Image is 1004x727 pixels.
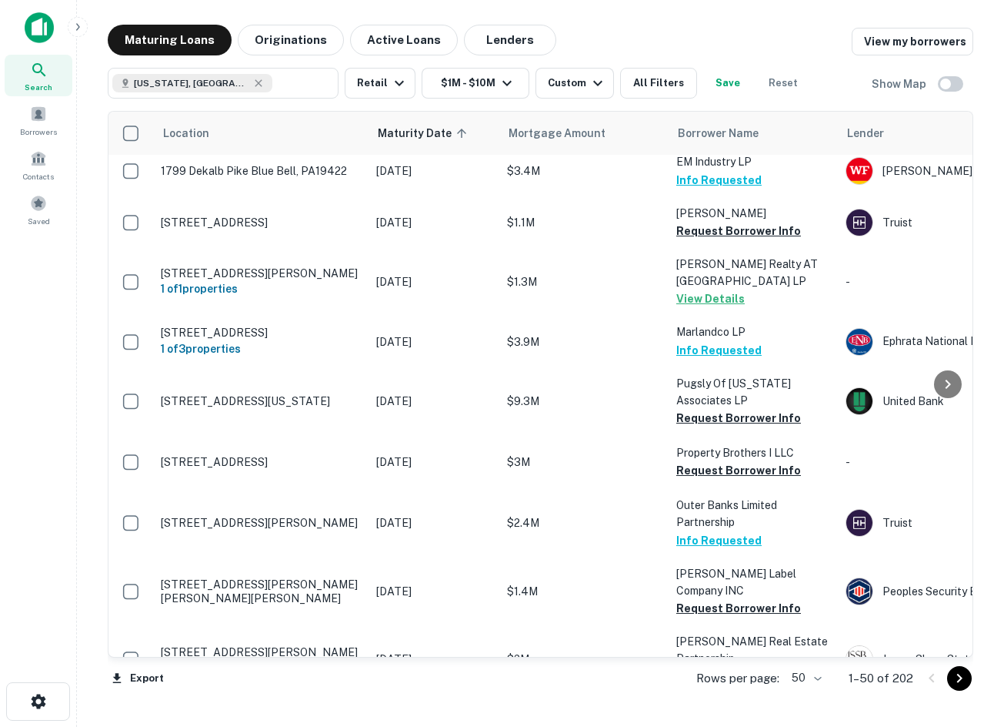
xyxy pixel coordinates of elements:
[852,28,973,55] a: View my borrowers
[161,578,361,605] p: [STREET_ADDRESS][PERSON_NAME][PERSON_NAME][PERSON_NAME]
[378,124,472,142] span: Maturity Date
[759,68,808,99] button: Reset
[846,578,872,605] img: picture
[23,170,54,183] span: Contacts
[676,222,801,240] button: Request Borrower Info
[422,68,529,99] button: $1M - $10M
[5,189,72,230] a: Saved
[676,153,830,170] p: EM Industry LP
[507,651,661,668] p: $2M
[162,124,209,142] span: Location
[369,112,499,155] th: Maturity Date
[927,554,1004,628] iframe: Chat Widget
[5,55,72,96] a: Search
[161,645,361,673] p: [STREET_ADDRESS][PERSON_NAME][PERSON_NAME]
[376,514,492,531] p: [DATE]
[507,514,661,531] p: $2.4M
[872,75,929,92] h6: Show Map
[676,444,830,461] p: Property Brothers I LLC
[161,455,361,469] p: [STREET_ADDRESS]
[676,599,801,618] button: Request Borrower Info
[507,393,661,410] p: $9.3M
[849,669,913,688] p: 1–50 of 202
[376,651,492,668] p: [DATE]
[161,280,361,297] h6: 1 of 1 properties
[108,25,232,55] button: Maturing Loans
[947,666,972,691] button: Go to next page
[350,25,458,55] button: Active Loans
[846,209,872,236] img: picture
[499,112,669,155] th: Mortgage Amount
[669,112,838,155] th: Borrower Name
[25,12,54,43] img: capitalize-icon.png
[846,158,872,184] img: picture
[161,394,361,408] p: [STREET_ADDRESS][US_STATE]
[620,68,697,99] button: All Filters
[161,266,361,280] p: [STREET_ADDRESS][PERSON_NAME]
[161,164,361,178] p: 1799 Dekalb Pike Blue Bell, PA19422
[676,375,830,409] p: Pugsly Of [US_STATE] Associates LP
[676,290,745,308] button: View Details
[20,126,57,138] span: Borrowers
[678,124,759,142] span: Borrower Name
[345,68,415,99] button: Retail
[548,74,607,92] div: Custom
[108,667,168,690] button: Export
[676,256,830,290] p: [PERSON_NAME] Realty AT [GEOGRAPHIC_DATA] LP
[676,409,801,427] button: Request Borrower Info
[676,633,830,667] p: [PERSON_NAME] Real Estate Partnership
[676,171,762,189] button: Info Requested
[5,99,72,141] a: Borrowers
[464,25,556,55] button: Lenders
[161,216,361,229] p: [STREET_ADDRESS]
[161,326,361,340] p: [STREET_ADDRESS]
[846,646,872,672] img: picture
[161,516,361,530] p: [STREET_ADDRESS][PERSON_NAME]
[153,112,369,155] th: Location
[703,68,752,99] button: Save your search to get updates of matches that match your search criteria.
[507,214,661,231] p: $1.1M
[376,162,492,179] p: [DATE]
[161,340,361,357] h6: 1 of 3 properties
[535,68,614,99] button: Custom
[676,341,762,360] button: Info Requested
[676,565,830,599] p: [PERSON_NAME] Label Company INC
[507,583,661,600] p: $1.4M
[507,333,661,350] p: $3.9M
[28,215,50,227] span: Saved
[676,461,801,480] button: Request Borrower Info
[696,669,779,688] p: Rows per page:
[507,273,661,290] p: $1.3M
[376,214,492,231] p: [DATE]
[5,144,72,186] a: Contacts
[846,510,872,536] img: picture
[376,333,492,350] p: [DATE]
[847,124,884,142] span: Lender
[786,667,824,689] div: 50
[676,531,762,550] button: Info Requested
[376,393,492,410] p: [DATE]
[376,454,492,471] p: [DATE]
[676,205,830,222] p: [PERSON_NAME]
[507,454,661,471] p: $3M
[238,25,344,55] button: Originations
[846,329,872,355] img: picture
[509,124,625,142] span: Mortgage Amount
[376,583,492,600] p: [DATE]
[25,81,52,93] span: Search
[846,388,872,414] img: picture
[676,323,830,340] p: Marlandco LP
[376,273,492,290] p: [DATE]
[134,76,249,90] span: [US_STATE], [GEOGRAPHIC_DATA]
[676,497,830,531] p: Outer Banks Limited Partnership
[507,162,661,179] p: $3.4M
